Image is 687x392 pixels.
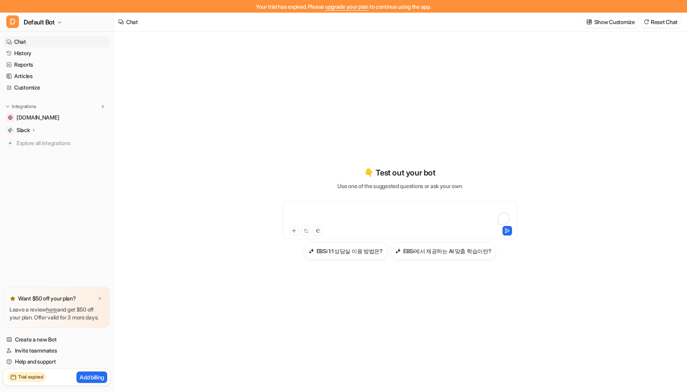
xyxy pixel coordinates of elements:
[8,128,13,133] img: Slack
[586,19,592,25] img: customize
[3,71,110,82] a: Articles
[594,18,635,26] p: Show Customize
[126,18,138,26] div: Chat
[3,334,110,345] a: Create a new Bot
[325,3,369,10] a: upgrade your plan
[76,371,107,383] button: Add billing
[641,16,681,28] button: Reset Chat
[18,295,76,302] p: Want $50 off your plan?
[5,104,10,109] img: expand menu
[3,138,110,149] a: Explore all integrations
[337,182,462,190] p: Use one of the suggested questions or ask your own
[364,167,435,179] p: 👇 Test out your bot
[6,139,14,147] img: explore all integrations
[304,242,387,259] button: EBSi 1:1 상담실 이용 방법은?EBSi 1:1 상담실 이용 방법은?
[97,296,102,301] img: x
[3,356,110,367] a: Help and support
[9,295,16,302] img: star
[9,306,104,321] p: Leave a review and get $50 off your plan. Offer valid for 3 more days.
[3,112,110,123] a: www.ebsi.co.kr[DOMAIN_NAME]
[18,373,43,381] h2: Trial expired
[584,16,638,28] button: Show Customize
[3,48,110,59] a: History
[403,247,492,255] h3: EBSi에서 제공하는 AI 맞춤 학습이란?
[17,137,107,149] span: Explore all integrations
[6,15,19,28] span: D
[309,248,314,254] img: EBSi 1:1 상담실 이용 방법은?
[391,242,496,259] button: EBSi에서 제공하는 AI 맞춤 학습이란?EBSi에서 제공하는 AI 맞춤 학습이란?
[46,306,57,313] a: here
[644,19,649,25] img: reset
[24,17,55,28] span: Default Bot
[3,36,110,47] a: Chat
[100,104,106,109] img: menu_add.svg
[80,373,104,381] p: Add billing
[17,114,59,121] span: [DOMAIN_NAME]
[17,126,30,134] p: Slack
[395,248,401,254] img: EBSi에서 제공하는 AI 맞춤 학습이란?
[3,82,110,93] a: Customize
[3,345,110,356] a: Invite teammates
[12,103,36,110] p: Integrations
[3,103,39,110] button: Integrations
[317,247,383,255] h3: EBSi 1:1 상담실 이용 방법은?
[3,59,110,70] a: Reports
[285,206,515,224] div: To enrich screen reader interactions, please activate Accessibility in Grammarly extension settings
[8,115,13,120] img: www.ebsi.co.kr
